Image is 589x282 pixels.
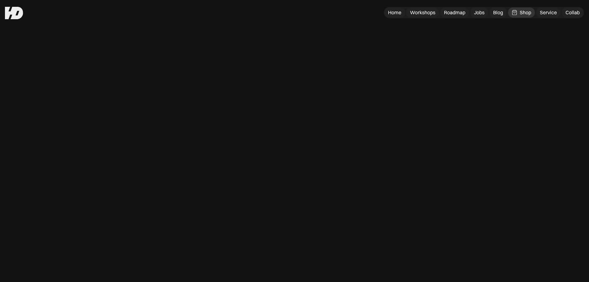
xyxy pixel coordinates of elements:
a: Home [384,7,405,18]
a: Service [536,7,561,18]
div: Blog [493,9,503,16]
div: Service [540,9,557,16]
a: Shop [508,7,535,18]
a: Collab [562,7,583,18]
div: Jobs [474,9,484,16]
div: Roadmap [444,9,465,16]
div: Collab [566,9,580,16]
div: Workshops [410,9,435,16]
a: Jobs [470,7,488,18]
a: Blog [489,7,507,18]
div: Shop [520,9,531,16]
div: Home [388,9,401,16]
a: Roadmap [440,7,469,18]
a: Workshops [406,7,439,18]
